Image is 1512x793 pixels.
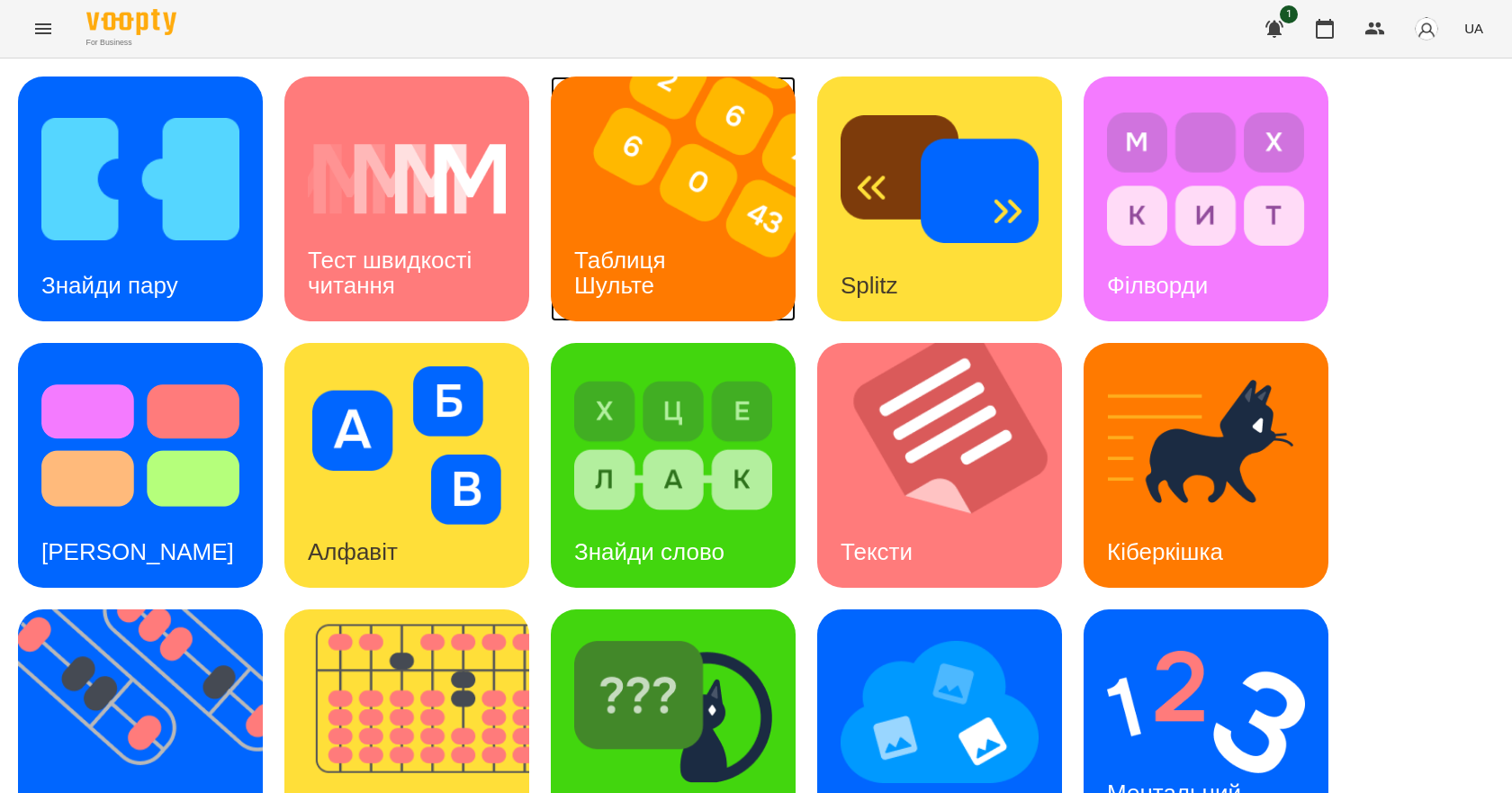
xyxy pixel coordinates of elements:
a: Тест Струпа[PERSON_NAME] [18,343,263,588]
img: avatar_s.png [1414,16,1439,41]
a: Тест швидкості читанняТест швидкості читання [284,77,529,321]
span: UA [1464,19,1483,38]
span: For Business [86,37,176,49]
h3: Філворди [1107,272,1208,299]
img: Таблиця Шульте [551,77,818,321]
img: Тексти [817,343,1084,588]
a: АлфавітАлфавіт [284,343,529,588]
button: Menu [22,7,65,50]
img: Тест Струпа [41,366,239,525]
a: Знайди словоЗнайди слово [551,343,796,588]
img: Філворди [1107,100,1305,258]
img: Ментальний рахунок [1107,633,1305,791]
h3: Знайди слово [574,538,724,565]
img: Voopty Logo [86,9,176,35]
a: SplitzSplitz [817,77,1062,321]
h3: Тест швидкості читання [308,247,478,298]
img: Тест швидкості читання [308,100,506,258]
h3: Splitz [841,272,898,299]
a: ФілвордиФілворди [1084,77,1328,321]
h3: Тексти [841,538,913,565]
a: ТекстиТексти [817,343,1062,588]
img: Алфавіт [308,366,506,525]
img: Знайди Кіберкішку [574,633,772,791]
img: Splitz [841,100,1039,258]
a: Знайди паруЗнайди пару [18,77,263,321]
h3: Таблиця Шульте [574,247,672,298]
img: Мнемотехніка [841,633,1039,791]
h3: [PERSON_NAME] [41,538,234,565]
h3: Знайди пару [41,272,178,299]
button: UA [1457,12,1490,45]
span: 1 [1280,5,1298,23]
img: Знайди слово [574,366,772,525]
h3: Алфавіт [308,538,398,565]
a: КіберкішкаКіберкішка [1084,343,1328,588]
img: Знайди пару [41,100,239,258]
h3: Кіберкішка [1107,538,1223,565]
a: Таблиця ШультеТаблиця Шульте [551,77,796,321]
img: Кіберкішка [1107,366,1305,525]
